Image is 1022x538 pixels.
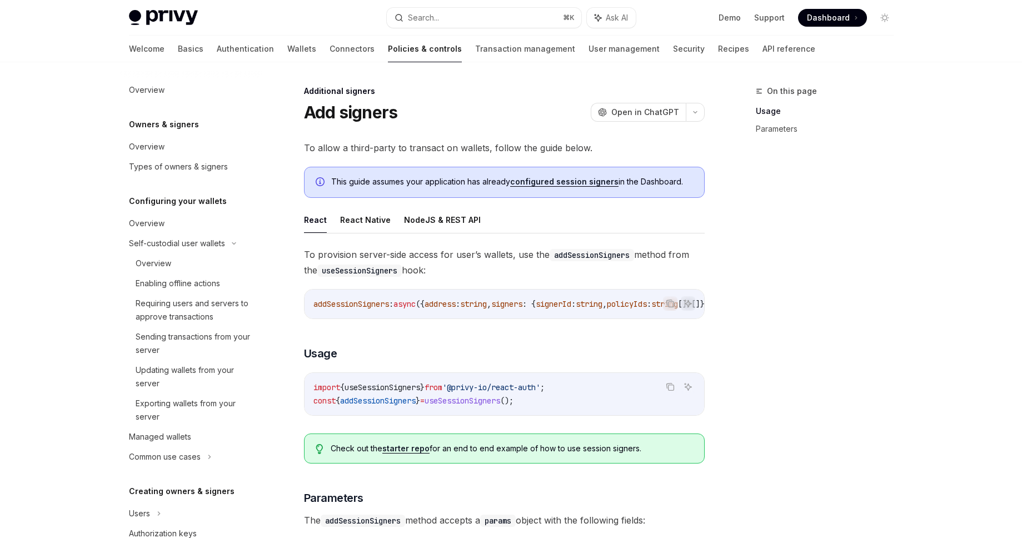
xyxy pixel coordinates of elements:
[340,382,345,392] span: {
[663,380,677,394] button: Copy the contents from the code block
[647,299,651,309] span: :
[129,36,164,62] a: Welcome
[120,293,262,327] a: Requiring users and servers to approve transactions
[331,176,693,187] span: This guide assumes your application has already in the Dashboard.
[317,265,402,277] code: useSessionSigners
[420,382,425,392] span: }
[217,36,274,62] a: Authentication
[120,253,262,273] a: Overview
[313,299,389,309] span: addSessionSigners
[571,299,576,309] span: :
[129,430,191,444] div: Managed wallets
[136,397,256,424] div: Exporting wallets from your server
[340,207,391,233] button: React Native
[387,8,581,28] button: Search...⌘K
[540,382,545,392] span: ;
[663,296,677,311] button: Copy the contents from the code block
[313,396,336,406] span: const
[393,299,416,309] span: async
[767,84,817,98] span: On this page
[136,277,220,290] div: Enabling offline actions
[756,120,903,138] a: Parameters
[673,36,705,62] a: Security
[136,363,256,390] div: Updating wallets from your server
[651,299,678,309] span: string
[120,213,262,233] a: Overview
[129,217,164,230] div: Overview
[425,382,442,392] span: from
[798,9,867,27] a: Dashboard
[522,299,536,309] span: : {
[129,140,164,153] div: Overview
[719,12,741,23] a: Demo
[425,299,456,309] span: address
[304,346,337,361] span: Usage
[316,177,327,188] svg: Info
[606,12,628,23] span: Ask AI
[510,177,619,187] a: configured session signers
[607,299,647,309] span: policyIds
[389,299,393,309] span: :
[287,36,316,62] a: Wallets
[129,507,150,520] div: Users
[120,157,262,177] a: Types of owners & signers
[416,396,420,406] span: }
[120,427,262,447] a: Managed wallets
[313,382,340,392] span: import
[304,490,363,506] span: Parameters
[304,247,705,278] span: To provision server-side access for user’s wallets, use the method from the hook:
[678,299,709,309] span: []}[]})
[460,299,487,309] span: string
[576,299,602,309] span: string
[475,36,575,62] a: Transaction management
[491,299,522,309] span: signers
[321,515,405,527] code: addSessionSigners
[536,299,571,309] span: signerId
[129,195,227,208] h5: Configuring your wallets
[756,102,903,120] a: Usage
[129,450,201,464] div: Common use cases
[178,36,203,62] a: Basics
[388,36,462,62] a: Policies & controls
[420,396,425,406] span: =
[336,396,340,406] span: {
[129,118,199,131] h5: Owners & signers
[754,12,785,23] a: Support
[382,444,430,454] a: starter repo
[304,86,705,97] div: Additional signers
[762,36,815,62] a: API reference
[563,13,575,22] span: ⌘ K
[404,207,481,233] button: NodeJS & REST API
[456,299,460,309] span: :
[681,296,695,311] button: Ask AI
[120,273,262,293] a: Enabling offline actions
[442,382,540,392] span: '@privy-io/react-auth'
[136,297,256,323] div: Requiring users and servers to approve transactions
[587,8,636,28] button: Ask AI
[129,237,225,250] div: Self-custodial user wallets
[550,249,634,261] code: addSessionSigners
[120,137,262,157] a: Overview
[304,207,327,233] button: React
[807,12,850,23] span: Dashboard
[718,36,749,62] a: Recipes
[591,103,686,122] button: Open in ChatGPT
[304,102,398,122] h1: Add signers
[304,140,705,156] span: To allow a third-party to transact on wallets, follow the guide below.
[487,299,491,309] span: ,
[120,80,262,100] a: Overview
[331,443,692,454] span: Check out the for an end to end example of how to use session signers.
[120,360,262,393] a: Updating wallets from your server
[120,393,262,427] a: Exporting wallets from your server
[330,36,375,62] a: Connectors
[129,10,198,26] img: light logo
[136,257,171,270] div: Overview
[304,512,705,528] span: The method accepts a object with the following fields:
[500,396,514,406] span: ();
[345,382,420,392] span: useSessionSigners
[408,11,439,24] div: Search...
[589,36,660,62] a: User management
[136,330,256,357] div: Sending transactions from your server
[120,327,262,360] a: Sending transactions from your server
[480,515,516,527] code: params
